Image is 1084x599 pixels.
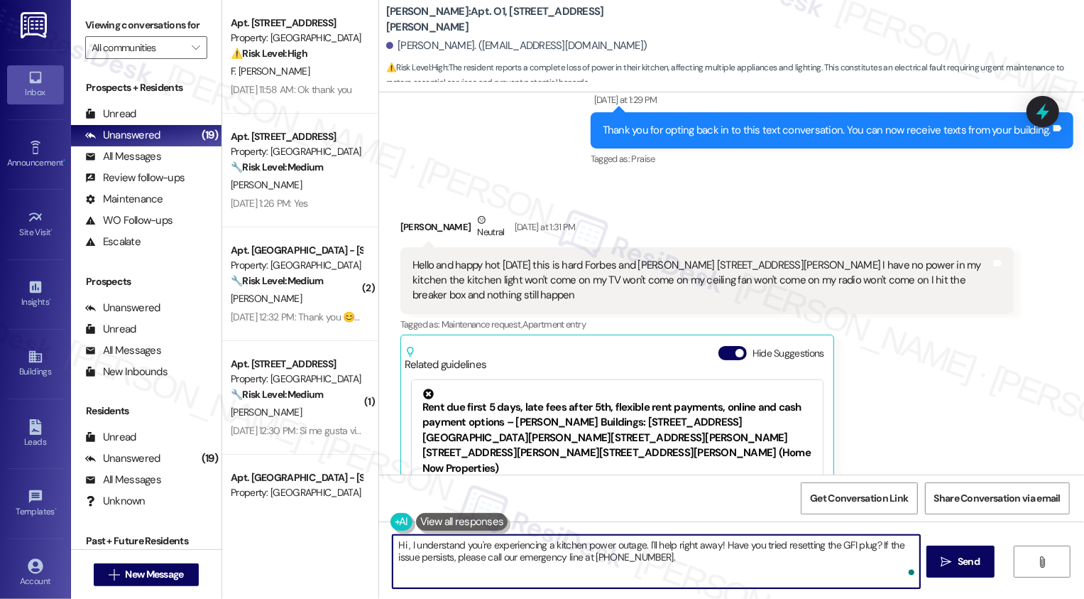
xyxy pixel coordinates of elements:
div: Apt. [STREET_ADDRESS] [231,16,362,31]
span: [PERSON_NAME] [231,292,302,305]
div: Unread [85,430,136,445]
div: Thank you for opting back in to this text conversation. You can now receive texts from your build... [603,123,1051,138]
div: Unanswered [85,451,160,466]
div: Unanswered [85,128,160,143]
a: Account [7,554,64,593]
button: Get Conversation Link [801,482,917,514]
strong: 🔧 Risk Level: Medium [231,161,323,173]
a: Inbox [7,65,64,104]
div: Apt. [GEOGRAPHIC_DATA] - [STREET_ADDRESS][GEOGRAPHIC_DATA][STREET_ADDRESS] [231,243,362,258]
div: Prospects + Residents [71,80,221,95]
div: Review follow-ups [85,171,185,185]
a: Templates • [7,485,64,523]
a: Buildings [7,345,64,383]
div: [PERSON_NAME]. ([EMAIL_ADDRESS][DOMAIN_NAME]) [386,38,647,53]
div: Apt. [GEOGRAPHIC_DATA] - [STREET_ADDRESS][GEOGRAPHIC_DATA][STREET_ADDRESS] [231,470,362,485]
div: [DATE] 11:58 AM: Ok thank you [231,83,352,96]
div: All Messages [85,473,161,487]
span: [PERSON_NAME] [231,406,302,419]
span: • [55,504,57,514]
div: Property: [GEOGRAPHIC_DATA] [GEOGRAPHIC_DATA] Homes [231,372,362,387]
span: : The resident reports a complete loss of power in their kitchen, affecting multiple appliances a... [386,60,1084,91]
div: Rent due first 5 days, late fees after 5th, flexible rent payments, online and cash payment optio... [422,389,812,476]
div: Maintenance [85,192,163,207]
strong: 🔧 Risk Level: Medium [231,274,323,287]
span: • [49,295,51,305]
a: Insights • [7,275,64,313]
button: Share Conversation via email [925,482,1070,514]
div: Unread [85,107,136,122]
strong: ⚠️ Risk Level: High [386,62,447,73]
div: Related guidelines [405,346,487,372]
span: F. [PERSON_NAME] [231,65,310,77]
div: Residents [71,404,221,419]
div: Prospects [71,274,221,289]
span: Apartment entry [522,318,586,330]
div: Past + Future Residents [71,534,221,549]
div: Neutral [474,212,507,242]
div: WO Follow-ups [85,213,173,228]
button: Send [926,546,995,578]
div: (19) [198,124,221,146]
span: Send [958,554,980,569]
textarea: To enrich screen reader interactions, please activate Accessibility in Grammarly extension settings [393,535,920,588]
div: [DATE] 12:32 PM: Thank you 😊 I'll do the review later [DATE] when I get off [231,311,529,323]
div: All Messages [85,149,161,164]
div: [DATE] at 1:29 PM [591,92,657,107]
span: Maintenance request , [442,318,522,330]
a: Site Visit • [7,205,64,244]
strong: 🔧 Risk Level: Medium [231,388,323,401]
i:  [192,42,199,53]
b: [PERSON_NAME]: Apt. O1, [STREET_ADDRESS][PERSON_NAME] [386,4,670,35]
div: [DATE] 12:30 PM: Si me gusta vivir aquí en esta apartamento si lo boy arenovar [231,424,549,437]
span: Get Conversation Link [810,491,908,506]
button: New Message [94,563,199,586]
i:  [109,569,119,581]
span: Share Conversation via email [934,491,1061,506]
div: Property: [GEOGRAPHIC_DATA] [231,31,362,45]
img: ResiDesk Logo [21,12,50,38]
div: Tagged as: [400,314,1014,335]
div: [DATE] 1:26 PM: Yes [231,197,308,210]
div: Unknown [85,494,146,509]
div: New Inbounds [85,365,168,379]
div: Hello and happy hot [DATE] this is hard Forbes and [PERSON_NAME] [STREET_ADDRESS][PERSON_NAME] I ... [412,258,991,303]
span: Praise [632,153,655,165]
div: [DATE] at 1:31 PM [511,220,576,234]
i:  [941,556,952,568]
a: Leads [7,415,64,453]
strong: ⚠️ Risk Level: High [231,47,307,60]
div: Tagged as: [591,149,1073,169]
div: [PERSON_NAME] [400,212,1014,247]
div: Unread [85,322,136,337]
input: All communities [92,36,185,59]
div: Unanswered [85,301,160,315]
div: All Messages [85,343,161,358]
span: • [63,156,65,166]
div: (19) [198,448,221,470]
div: Property: [GEOGRAPHIC_DATA] [231,485,362,500]
span: New Message [125,567,183,582]
i:  [1037,556,1048,568]
div: Property: [GEOGRAPHIC_DATA] [231,258,362,273]
div: Property: [GEOGRAPHIC_DATA] [231,144,362,159]
div: Escalate [85,234,141,249]
label: Hide Suggestions [752,346,824,361]
label: Viewing conversations for [85,14,207,36]
div: Apt. [STREET_ADDRESS] [231,357,362,372]
span: • [51,225,53,235]
div: Apt. [STREET_ADDRESS] [231,129,362,144]
span: [PERSON_NAME] [231,178,302,191]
